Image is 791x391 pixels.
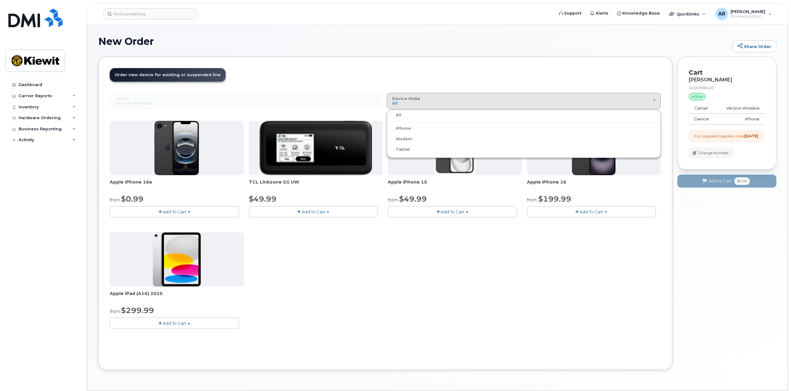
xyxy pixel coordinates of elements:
img: linkzone5g.png [259,121,372,175]
td: Carrier [689,103,717,114]
button: Add To Cart [527,206,656,217]
span: Device Make [392,96,420,101]
td: iPhone [717,114,765,125]
label: Modem [388,135,412,143]
small: from [110,197,120,203]
span: Add To Cart [302,209,325,214]
div: TCL Linkzone 5G UW [249,179,383,191]
small: from [527,197,537,203]
label: All [388,111,401,119]
span: Add To Cart [163,209,186,214]
span: All [392,101,398,106]
strong: [DATE] [744,134,758,138]
div: Apple iPhone 16 [527,179,661,191]
td: Device [689,114,717,125]
div: Apple iPhone 16e [110,179,244,191]
button: Add To Cart [388,206,517,217]
span: $299.99 [121,306,154,315]
span: Add To Cart [580,209,603,214]
label: Tablet [388,146,410,153]
div: Apple iPad (A16) 2025 [110,290,244,303]
span: $0.99 [121,194,144,203]
div: 4026398445 [689,85,765,90]
span: Add to Cart [709,178,732,184]
button: Add To Cart [249,206,378,217]
a: Share Order [732,40,776,53]
span: $199.99 [538,194,571,203]
span: Add To Cart [441,209,464,214]
h1: New Order [98,36,729,47]
button: Change Number [689,147,734,158]
span: Change Number [698,150,729,156]
p: Cart [689,68,765,77]
span: $49.99 [249,194,276,203]
span: $0.00 [734,177,750,185]
span: $49.99 [399,194,427,203]
button: Add To Cart [110,206,239,217]
button: Device Make All [387,93,661,109]
small: from [388,197,398,203]
span: Add To Cart [163,321,186,326]
img: ipad_11.png [153,232,201,287]
div: Full Upgrade Eligibility Date [694,133,758,139]
iframe: Messenger Launcher [764,364,786,386]
div: active [689,93,706,100]
img: iphone16e.png [154,121,199,175]
label: iPhone [388,125,411,132]
button: Add to Cart $0.00 [677,175,776,187]
div: Apple iPhone 15 [388,179,522,191]
span: Order new device for existing or suspended line [115,72,221,77]
small: from [110,309,120,314]
button: Add To Cart [110,318,239,328]
div: [PERSON_NAME] [689,77,765,83]
td: Verizon Wireless [717,103,765,114]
